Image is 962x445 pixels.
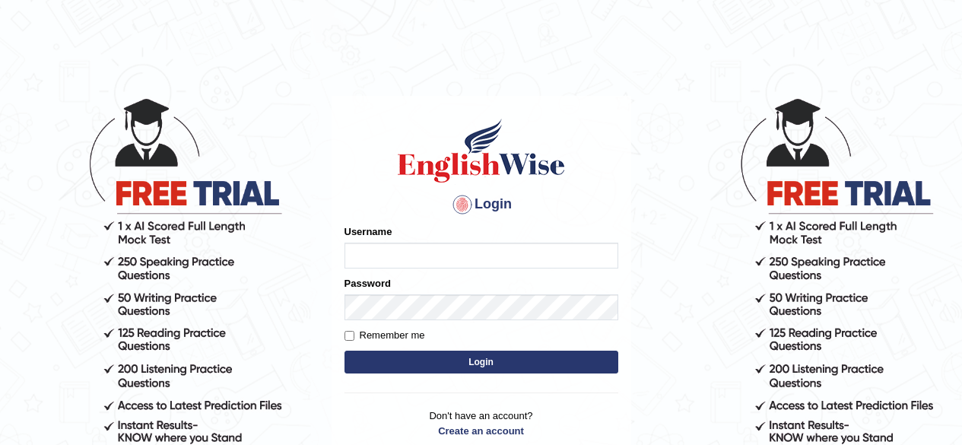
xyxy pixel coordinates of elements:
[395,116,568,185] img: Logo of English Wise sign in for intelligent practice with AI
[344,424,618,438] a: Create an account
[344,328,425,343] label: Remember me
[344,331,354,341] input: Remember me
[344,276,391,291] label: Password
[344,192,618,217] h4: Login
[344,224,392,239] label: Username
[344,351,618,373] button: Login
